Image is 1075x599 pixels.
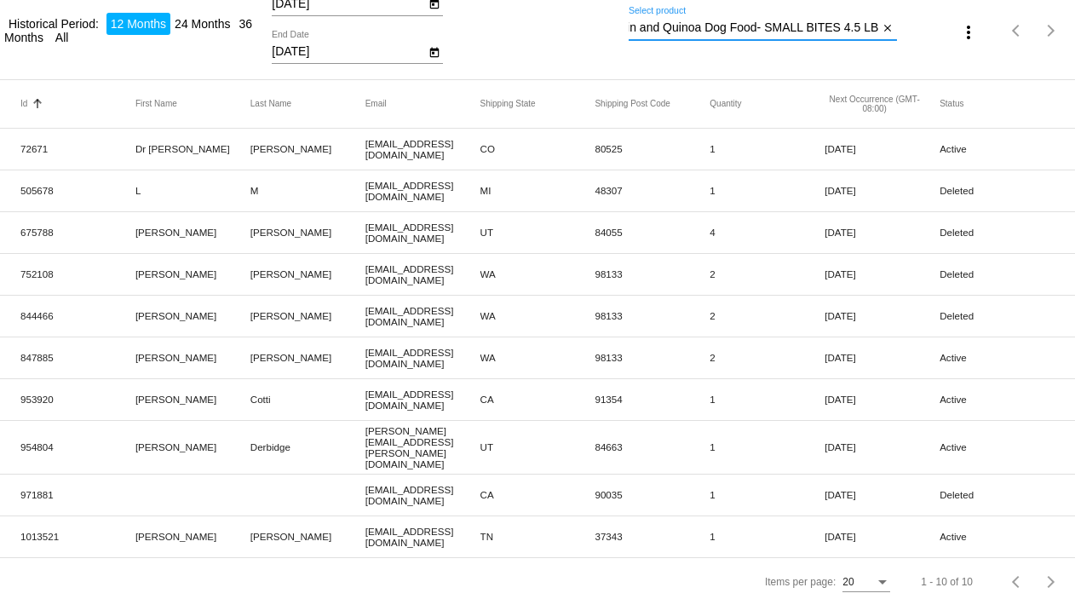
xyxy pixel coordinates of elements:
[710,437,825,457] mat-cell: 1
[135,181,250,200] mat-cell: L
[595,437,710,457] mat-cell: 84663
[272,45,425,59] input: End Date
[940,222,1055,242] mat-cell: Deleted
[595,139,710,158] mat-cell: 80525
[1034,565,1068,599] button: Next page
[940,181,1055,200] mat-cell: Deleted
[480,264,595,284] mat-cell: WA
[4,13,103,35] li: Historical Period:
[365,176,480,206] mat-cell: [EMAIL_ADDRESS][DOMAIN_NAME]
[710,527,825,546] mat-cell: 1
[629,21,878,35] input: Select product
[595,99,670,109] button: Change sorting for ShippingPostcode
[710,306,825,325] mat-cell: 2
[825,527,940,546] mat-cell: [DATE]
[135,348,250,367] mat-cell: [PERSON_NAME]
[879,20,897,37] button: Clear
[20,306,135,325] mat-cell: 844466
[480,181,595,200] mat-cell: MI
[921,576,973,588] div: 1 - 10 of 10
[135,222,250,242] mat-cell: [PERSON_NAME]
[710,264,825,284] mat-cell: 2
[20,222,135,242] mat-cell: 675788
[958,22,979,43] mat-icon: more_vert
[825,437,940,457] mat-cell: [DATE]
[365,521,480,552] mat-cell: [EMAIL_ADDRESS][DOMAIN_NAME]
[170,13,234,35] li: 24 Months
[595,389,710,409] mat-cell: 91354
[825,95,924,113] button: Change sorting for NextOccurrenceUtc
[250,181,365,200] mat-cell: M
[250,306,365,325] mat-cell: [PERSON_NAME]
[20,348,135,367] mat-cell: 847885
[825,181,940,200] mat-cell: [DATE]
[940,437,1055,457] mat-cell: Active
[480,527,595,546] mat-cell: TN
[595,264,710,284] mat-cell: 98133
[710,139,825,158] mat-cell: 1
[480,437,595,457] mat-cell: UT
[365,343,480,373] mat-cell: [EMAIL_ADDRESS][DOMAIN_NAME]
[940,306,1055,325] mat-cell: Deleted
[20,485,135,504] mat-cell: 971881
[480,99,536,109] button: Change sorting for ShippingState
[135,139,250,158] mat-cell: Dr [PERSON_NAME]
[940,389,1055,409] mat-cell: Active
[365,384,480,415] mat-cell: [EMAIL_ADDRESS][DOMAIN_NAME]
[882,22,894,36] mat-icon: close
[595,306,710,325] mat-cell: 98133
[825,222,940,242] mat-cell: [DATE]
[250,222,365,242] mat-cell: [PERSON_NAME]
[765,576,836,588] div: Items per page:
[595,181,710,200] mat-cell: 48307
[480,348,595,367] mat-cell: WA
[710,389,825,409] mat-cell: 1
[51,26,73,49] li: All
[480,139,595,158] mat-cell: CO
[20,264,135,284] mat-cell: 752108
[135,527,250,546] mat-cell: [PERSON_NAME]
[825,389,940,409] mat-cell: [DATE]
[135,264,250,284] mat-cell: [PERSON_NAME]
[940,527,1055,546] mat-cell: Active
[250,389,365,409] mat-cell: Cotti
[842,577,890,589] mat-select: Items per page:
[595,222,710,242] mat-cell: 84055
[710,99,741,109] button: Change sorting for Quantity
[825,264,940,284] mat-cell: [DATE]
[250,264,365,284] mat-cell: [PERSON_NAME]
[365,259,480,290] mat-cell: [EMAIL_ADDRESS][DOMAIN_NAME]
[106,13,170,35] li: 12 Months
[940,264,1055,284] mat-cell: Deleted
[825,485,940,504] mat-cell: [DATE]
[480,389,595,409] mat-cell: CA
[20,437,135,457] mat-cell: 954804
[480,485,595,504] mat-cell: CA
[1000,14,1034,48] button: Previous page
[1000,565,1034,599] button: Previous page
[480,306,595,325] mat-cell: WA
[480,222,595,242] mat-cell: UT
[825,348,940,367] mat-cell: [DATE]
[940,485,1055,504] mat-cell: Deleted
[20,389,135,409] mat-cell: 953920
[20,139,135,158] mat-cell: 72671
[365,99,387,109] button: Change sorting for Customer.Email
[595,485,710,504] mat-cell: 90035
[250,99,291,109] button: Change sorting for Customer.LastName
[135,99,177,109] button: Change sorting for Customer.FirstName
[710,348,825,367] mat-cell: 2
[365,301,480,331] mat-cell: [EMAIL_ADDRESS][DOMAIN_NAME]
[365,480,480,510] mat-cell: [EMAIL_ADDRESS][DOMAIN_NAME]
[365,421,480,474] mat-cell: [PERSON_NAME][EMAIL_ADDRESS][PERSON_NAME][DOMAIN_NAME]
[595,348,710,367] mat-cell: 98133
[710,222,825,242] mat-cell: 4
[365,217,480,248] mat-cell: [EMAIL_ADDRESS][DOMAIN_NAME]
[595,527,710,546] mat-cell: 37343
[135,389,250,409] mat-cell: [PERSON_NAME]
[250,527,365,546] mat-cell: [PERSON_NAME]
[250,348,365,367] mat-cell: [PERSON_NAME]
[825,306,940,325] mat-cell: [DATE]
[4,13,252,49] li: 36 Months
[250,139,365,158] mat-cell: [PERSON_NAME]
